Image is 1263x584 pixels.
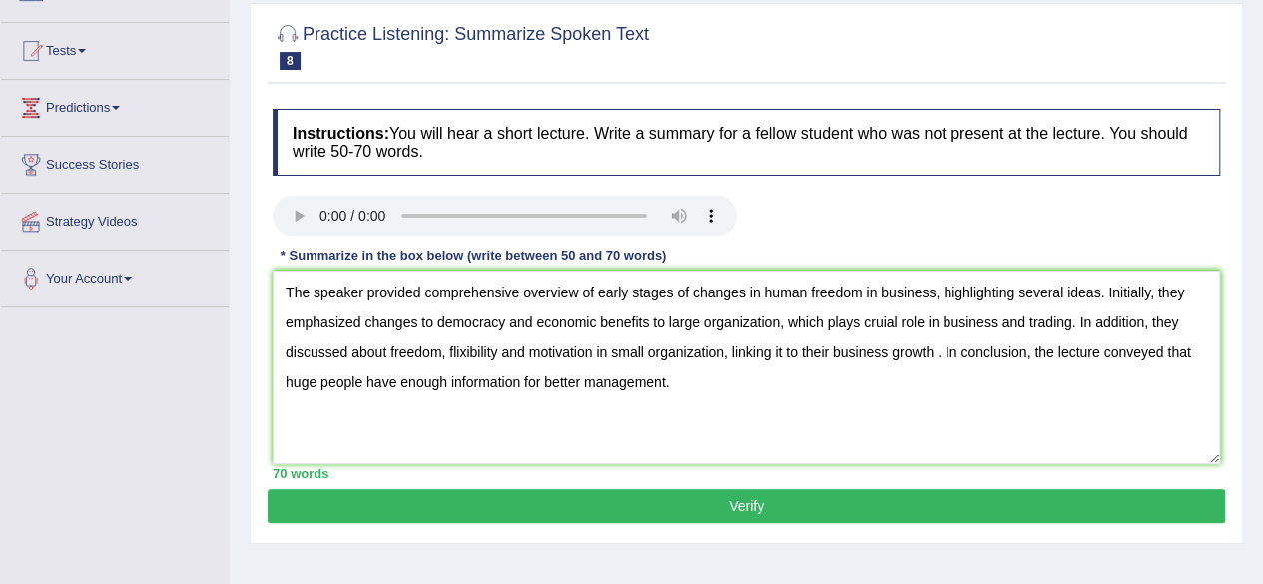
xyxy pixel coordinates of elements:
[1,251,229,300] a: Your Account
[1,194,229,244] a: Strategy Videos
[1,23,229,73] a: Tests
[1,137,229,187] a: Success Stories
[268,489,1225,523] button: Verify
[1,80,229,130] a: Predictions
[273,109,1220,176] h4: You will hear a short lecture. Write a summary for a fellow student who was not present at the le...
[293,125,389,142] b: Instructions:
[273,464,1220,483] div: 70 words
[273,20,649,70] h2: Practice Listening: Summarize Spoken Text
[273,246,674,265] div: * Summarize in the box below (write between 50 and 70 words)
[280,52,301,70] span: 8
